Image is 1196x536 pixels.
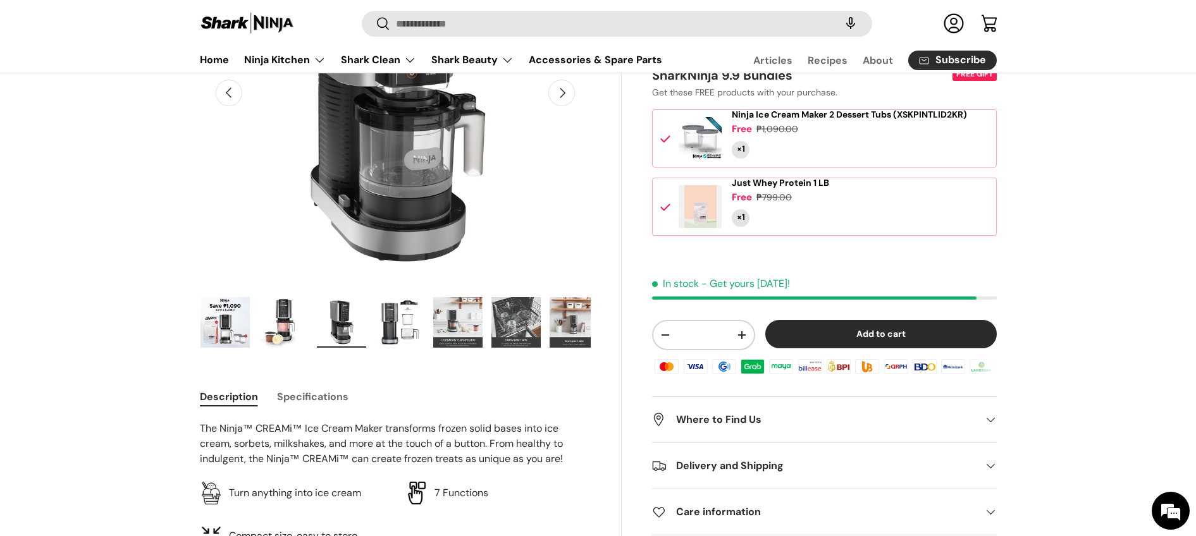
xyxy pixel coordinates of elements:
span: Just Whey Protein 1 LB [732,177,829,188]
summary: Shark Clean [333,47,424,73]
div: Quantity [732,141,749,159]
button: Add to cart [765,320,997,348]
summary: Care information [652,489,996,535]
span: Get these FREE products with your purchase. [652,87,837,98]
a: Accessories & Spare Parts [529,47,662,72]
img: grabpay [739,356,767,375]
img: billease [796,356,824,375]
summary: Shark Beauty [424,47,521,73]
p: The Ninja™ CREAMi™ Ice Cream Maker transforms frozen solid bases into ice cream, sorbets, milksha... [200,421,591,466]
div: Free [732,191,752,204]
img: gcash [710,356,738,375]
a: Just Whey Protein 1 LB [732,178,829,188]
textarea: Type your message and hit 'Enter' [6,345,241,389]
img: ninja-creami-ice-cream-maker-with-sample-content-compact-size-infographic-sharkninja-philippines [550,297,599,348]
div: Quantity [732,209,749,227]
img: Shark Ninja Philippines [200,11,295,36]
nav: Secondary [723,47,997,73]
span: Subscribe [935,56,986,66]
div: Minimize live chat window [207,6,238,37]
div: ₱1,090.00 [756,123,798,136]
div: Chat with us now [66,71,213,87]
button: Specifications [277,382,348,411]
button: Description [200,382,258,411]
summary: Where to Find Us [652,397,996,442]
h2: Care information [652,504,976,520]
img: qrph [882,356,909,375]
a: Ninja Ice Cream Maker 2 Dessert Tubs (XSKPINTLID2KR) [732,109,967,120]
div: FREE GIFT [952,68,997,80]
a: About [863,48,893,73]
div: Free [732,123,752,136]
p: Turn anything into ice cream [229,485,361,501]
img: ninja-creami-ice-cream-maker-with-sample-content-dishwasher-safe-infographic-sharkninja-philippines [491,297,541,348]
a: Subscribe [908,51,997,70]
summary: Ninja Kitchen [237,47,333,73]
img: ninja-creami-ice-cream-maker-without-sample-content-right-side-view-sharkninja-philippines [317,297,366,348]
p: 7 Functions [435,485,488,501]
span: In stock [652,277,699,290]
img: ninja-creami-ice-cream-maker-with-sample-content-and-all-lids-full-view-sharkninja-philippines [259,297,308,348]
speech-search-button: Search by voice [830,10,871,38]
img: master [653,356,681,375]
h2: Delivery and Shipping [652,458,976,473]
div: ₱799.00 [756,191,792,204]
img: metrobank [939,356,967,375]
img: landbank [968,356,996,375]
a: Recipes [808,48,848,73]
img: maya [767,356,795,375]
p: - Get yours [DATE]! [701,277,790,290]
img: visa [681,356,709,375]
img: bdo [911,356,939,375]
h2: Where to Find Us [652,412,976,427]
span: We're online! [73,159,175,287]
a: Articles [753,48,792,73]
div: SharkNinja 9.9 Bundles [652,67,949,83]
img: ninja-creami-ice-cream-maker-without-sample-content-parts-front-view-sharkninja-philippines [375,297,424,348]
img: Ninja Creami Ice Cream Maker (NC300) [200,297,250,348]
img: bpi [825,356,853,375]
nav: Primary [200,47,662,73]
img: ninja-creami-ice-cream-maker-with-sample-content-completely-customizable-infographic-sharkninja-p... [433,297,483,348]
a: Home [200,47,229,72]
summary: Delivery and Shipping [652,443,996,489]
img: ubp [853,356,881,375]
